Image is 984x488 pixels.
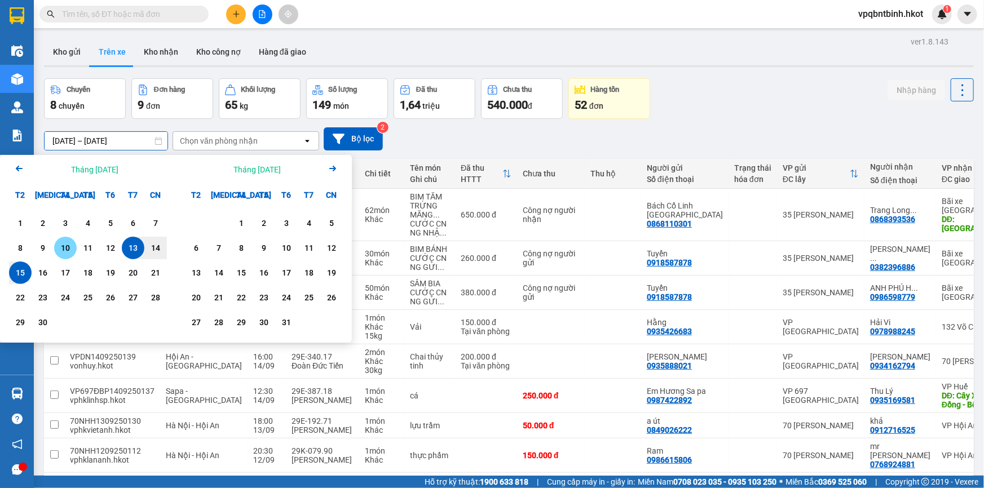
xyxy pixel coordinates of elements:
[647,292,692,301] div: 0918587878
[303,136,312,145] svg: open
[422,101,440,110] span: triệu
[258,10,266,18] span: file-add
[211,316,227,329] div: 28
[410,322,449,331] div: Vải
[125,266,141,280] div: 20
[54,212,77,234] div: Choose Thứ Tư, tháng 09 3 2025. It's available.
[70,387,155,396] div: VP697ĐBP1409250137
[279,316,294,329] div: 31
[99,184,122,206] div: T6
[99,237,122,259] div: Choose Thứ Sáu, tháng 09 12 2025. It's available.
[230,261,253,284] div: Choose Thứ Tư, tháng 10 15 2025. It's available.
[253,212,275,234] div: Choose Thứ Năm, tháng 10 2 2025. It's available.
[333,101,349,110] span: món
[32,286,54,309] div: Choose Thứ Ba, tháng 09 23 2025. It's available.
[35,216,51,230] div: 2
[90,38,135,65] button: Trên xe
[647,361,692,370] div: 0935888021
[125,241,141,255] div: 13
[54,286,77,309] div: Choose Thứ Tư, tháng 09 24 2025. It's available.
[275,237,298,259] div: Choose Thứ Sáu, tháng 10 10 2025. It's available.
[326,162,339,177] button: Next month.
[240,101,248,110] span: kg
[298,237,320,259] div: Choose Thứ Bảy, tháng 10 11 2025. It's available.
[911,36,948,48] div: ver 1.8.143
[365,292,399,301] div: Khác
[99,286,122,309] div: Choose Thứ Sáu, tháng 09 26 2025. It's available.
[410,192,449,219] div: BIM TĂM TRỨNG MĂNG RƯỢU NẶNG...
[12,266,28,280] div: 15
[35,241,51,255] div: 9
[50,98,56,112] span: 8
[253,361,280,370] div: 14/09
[54,237,77,259] div: Choose Thứ Tư, tháng 09 10 2025. It's available.
[9,261,32,284] div: Selected end date. Thứ Hai, tháng 09 15 2025. It's available.
[320,261,343,284] div: Choose Chủ Nhật, tháng 10 19 2025. It's available.
[647,258,692,267] div: 0918587878
[783,288,859,297] div: 35 [PERSON_NAME]
[783,318,859,336] div: VP [GEOGRAPHIC_DATA]
[783,254,859,263] div: 35 [PERSON_NAME]
[461,361,511,370] div: Tại văn phòng
[365,258,399,267] div: Khác
[131,78,213,119] button: Đơn hàng9đơn
[777,159,864,189] th: Toggle SortBy
[523,249,579,267] div: Công nợ người gửi
[870,318,930,327] div: Hải Vi
[292,352,354,361] div: 29E-340.17
[103,266,118,280] div: 19
[870,162,930,171] div: Người nhận
[298,212,320,234] div: Choose Thứ Bảy, tháng 10 4 2025. It's available.
[301,241,317,255] div: 11
[12,162,26,177] button: Previous month.
[32,311,54,334] div: Choose Thứ Ba, tháng 09 30 2025. It's available.
[58,266,73,280] div: 17
[54,261,77,284] div: Choose Thứ Tư, tháng 09 17 2025. It's available.
[279,266,294,280] div: 17
[279,241,294,255] div: 10
[144,237,167,259] div: Choose Chủ Nhật, tháng 09 14 2025. It's available.
[32,212,54,234] div: Choose Thứ Ba, tháng 09 2 2025. It's available.
[870,283,930,292] div: ANH PHÚ HÀ ĐÔNG
[870,254,877,263] span: ...
[306,78,388,119] button: Số lượng149món
[35,316,51,329] div: 30
[233,291,249,304] div: 22
[188,266,204,280] div: 13
[324,127,383,150] button: Bộ lọc
[275,212,298,234] div: Choose Thứ Sáu, tháng 10 3 2025. It's available.
[10,7,24,24] img: logo-vxr
[80,216,96,230] div: 4
[410,175,449,184] div: Ghi chú
[44,38,90,65] button: Kho gửi
[365,322,399,331] div: Khác
[9,212,32,234] div: Choose Thứ Hai, tháng 09 1 2025. It's available.
[208,261,230,284] div: Choose Thứ Ba, tháng 10 14 2025. It's available.
[99,212,122,234] div: Choose Thứ Sáu, tháng 09 5 2025. It's available.
[138,98,144,112] span: 9
[365,169,399,178] div: Chi tiết
[849,7,932,21] span: vpqbntbinh.hkot
[11,130,23,141] img: solution-icon
[365,357,399,366] div: Khác
[12,216,28,230] div: 1
[211,241,227,255] div: 7
[410,352,449,370] div: Chai thủy tinh
[783,210,859,219] div: 35 [PERSON_NAME]
[870,263,915,272] div: 0382396886
[326,162,339,175] svg: Arrow Right
[233,164,281,175] div: Tháng [DATE]
[647,318,723,327] div: Hằng
[870,176,930,185] div: Số điện thoại
[279,5,298,24] button: aim
[256,216,272,230] div: 2
[148,216,164,230] div: 7
[135,38,187,65] button: Kho nhận
[230,184,253,206] div: T4
[504,86,532,94] div: Chưa thu
[870,361,915,370] div: 0934162794
[910,206,917,215] span: ...
[647,175,723,184] div: Số điện thoại
[32,261,54,284] div: Choose Thứ Ba, tháng 09 16 2025. It's available.
[943,5,951,13] sup: 1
